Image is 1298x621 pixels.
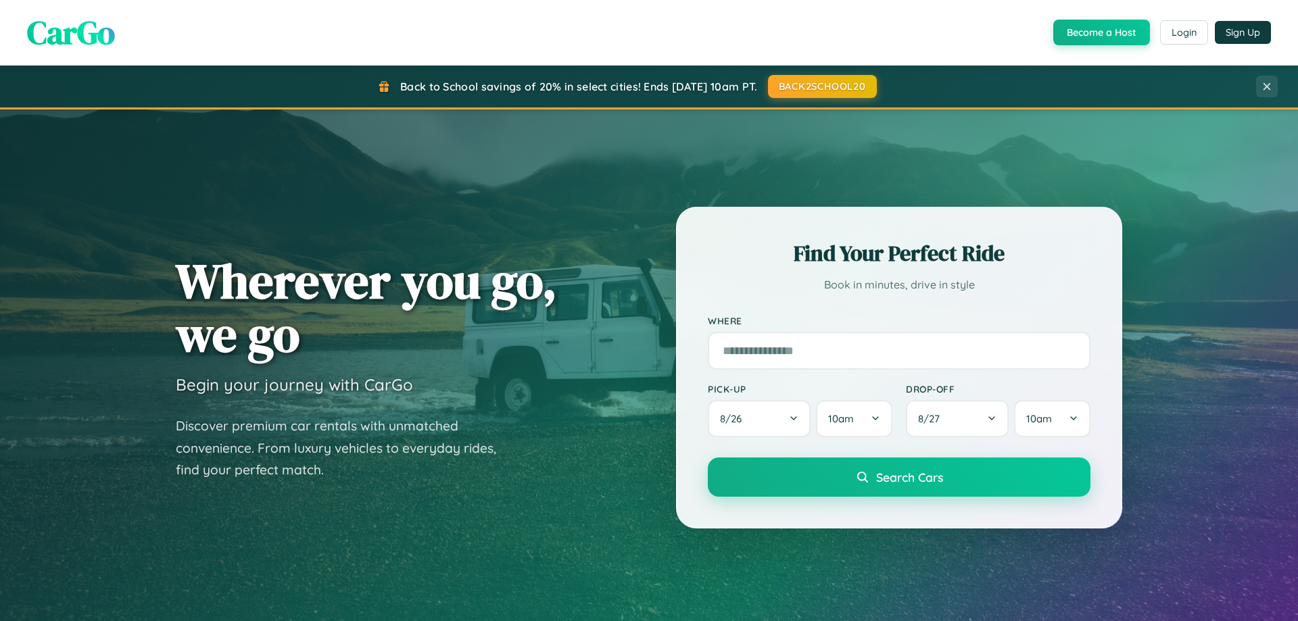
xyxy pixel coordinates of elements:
h3: Begin your journey with CarGo [176,374,413,395]
button: Become a Host [1053,20,1150,45]
button: Sign Up [1215,21,1271,44]
span: CarGo [27,10,115,55]
label: Where [708,315,1090,326]
span: 8 / 27 [918,412,946,425]
button: Search Cars [708,457,1090,497]
button: 8/26 [708,400,811,437]
button: 10am [816,400,892,437]
button: 10am [1014,400,1090,437]
h1: Wherever you go, we go [176,254,557,361]
p: Discover premium car rentals with unmatched convenience. From luxury vehicles to everyday rides, ... [176,415,514,481]
label: Drop-off [906,383,1090,395]
button: BACK2SCHOOL20 [768,75,877,98]
span: Search Cars [876,470,943,485]
p: Book in minutes, drive in style [708,275,1090,295]
button: 8/27 [906,400,1009,437]
span: 10am [828,412,854,425]
h2: Find Your Perfect Ride [708,239,1090,268]
button: Login [1160,20,1208,45]
span: 8 / 26 [720,412,748,425]
span: Back to School savings of 20% in select cities! Ends [DATE] 10am PT. [400,80,757,93]
span: 10am [1026,412,1052,425]
label: Pick-up [708,383,892,395]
